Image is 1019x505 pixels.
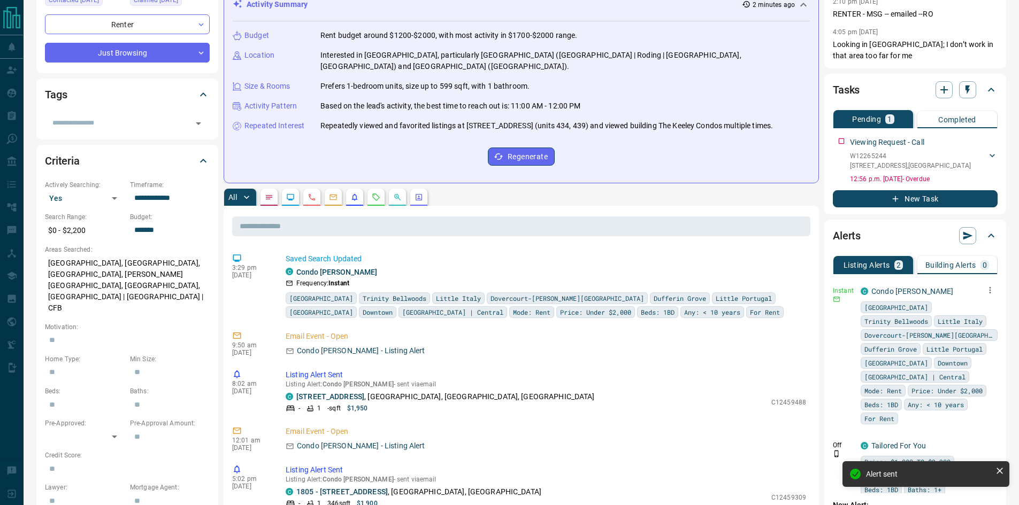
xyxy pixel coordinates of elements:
[308,193,316,201] svg: Calls
[45,212,125,222] p: Search Range:
[232,264,270,271] p: 3:29 pm
[393,193,402,201] svg: Opportunities
[130,212,210,222] p: Budget:
[286,476,806,483] p: Listing Alert : - sent via email
[244,100,297,112] p: Activity Pattern
[861,288,868,295] div: condos.ca
[852,115,881,123] p: Pending
[296,392,364,401] a: [STREET_ADDRESS]
[328,279,349,287] strong: Instant
[402,307,503,317] span: [GEOGRAPHIC_DATA] | Central
[232,341,270,349] p: 9:50 am
[232,483,270,490] p: [DATE]
[296,487,388,496] a: 1805 - [STREET_ADDRESS]
[232,475,270,483] p: 5:02 pm
[45,222,125,239] p: $0 - $2,200
[347,403,368,413] p: $1,950
[244,120,304,131] p: Repeated Interest
[320,120,773,131] p: Repeatedly viewed and favorited listings at [STREET_ADDRESS] (units 434, 439) and viewed building...
[320,81,530,92] p: Prefers 1-bedroom units, size up to 599 sqft, with 1 bathroom.
[938,316,983,327] span: Little Italy
[45,322,210,332] p: Motivation:
[897,261,901,269] p: 2
[750,307,780,317] span: For Rent
[45,43,210,63] div: Just Browsing
[850,174,998,184] p: 12:56 p.m. [DATE] - Overdue
[864,302,928,313] span: [GEOGRAPHIC_DATA]
[317,403,321,413] p: 1
[329,193,338,201] svg: Emails
[327,403,341,413] p: - sqft
[864,344,917,354] span: Dufferin Grove
[844,261,890,269] p: Listing Alerts
[864,316,928,327] span: Trinity Bellwoods
[130,418,210,428] p: Pre-Approval Amount:
[866,470,991,478] div: Alert sent
[45,180,125,190] p: Actively Searching:
[296,278,349,288] p: Frequency:
[372,193,380,201] svg: Requests
[833,39,998,61] p: Looking in [GEOGRAPHIC_DATA]; I don’t work in that area too far for me
[244,50,274,61] p: Location
[228,193,237,201] p: All
[297,345,425,356] p: Condo [PERSON_NAME] - Listing Alert
[833,286,854,296] p: Instant
[926,344,983,354] span: Little Portugal
[850,151,971,161] p: W12265244
[232,380,270,387] p: 8:02 am
[833,450,840,457] svg: Push Notification Only
[864,385,902,396] span: Mode: Rent
[297,440,425,452] p: Condo [PERSON_NAME] - Listing Alert
[938,358,968,368] span: Downtown
[833,77,998,103] div: Tasks
[244,30,269,41] p: Budget
[286,464,806,476] p: Listing Alert Sent
[850,137,924,148] p: Viewing Request - Call
[323,380,394,388] span: Condo [PERSON_NAME]
[871,441,926,450] a: Tailored For You
[833,296,840,303] svg: Email
[833,227,861,244] h2: Alerts
[864,456,951,467] span: Price: $1,080 TO $2,200
[296,268,377,276] a: Condo [PERSON_NAME]
[320,100,581,112] p: Based on the lead's activity, the best time to reach out is: 11:00 AM - 12:00 PM
[684,307,740,317] span: Any: < 10 years
[289,293,353,304] span: [GEOGRAPHIC_DATA]
[45,152,80,169] h2: Criteria
[296,391,595,402] p: , [GEOGRAPHIC_DATA], [GEOGRAPHIC_DATA], [GEOGRAPHIC_DATA]
[350,193,359,201] svg: Listing Alerts
[232,271,270,279] p: [DATE]
[833,28,878,36] p: 4:05 pm [DATE]
[286,253,806,265] p: Saved Search Updated
[983,261,987,269] p: 0
[320,50,810,72] p: Interested in [GEOGRAPHIC_DATA], particularly [GEOGRAPHIC_DATA] ([GEOGRAPHIC_DATA] | Roding | [GE...
[45,148,210,174] div: Criteria
[232,349,270,356] p: [DATE]
[286,380,806,388] p: Listing Alert : - sent via email
[45,14,210,34] div: Renter
[925,261,976,269] p: Building Alerts
[833,440,854,450] p: Off
[864,330,994,340] span: Dovercourt-[PERSON_NAME][GEOGRAPHIC_DATA]
[833,223,998,248] div: Alerts
[911,385,983,396] span: Price: Under $2,000
[850,161,971,170] p: [STREET_ADDRESS] , [GEOGRAPHIC_DATA]
[286,193,295,201] svg: Lead Browsing Activity
[491,293,644,304] span: Dovercourt-[PERSON_NAME][GEOGRAPHIC_DATA]
[320,30,577,41] p: Rent budget around $1200-$2000, with most activity in $1700-$2000 range.
[45,82,210,107] div: Tags
[298,403,300,413] p: -
[286,393,293,400] div: condos.ca
[363,293,426,304] span: Trinity Bellwoods
[130,180,210,190] p: Timeframe:
[560,307,631,317] span: Price: Under $2,000
[887,115,892,123] p: 1
[833,81,860,98] h2: Tasks
[871,287,954,296] a: Condo [PERSON_NAME]
[286,488,293,495] div: condos.ca
[641,307,675,317] span: Beds: 1BD
[654,293,706,304] span: Dufferin Grove
[232,437,270,444] p: 12:01 am
[45,450,210,460] p: Credit Score:
[244,81,290,92] p: Size & Rooms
